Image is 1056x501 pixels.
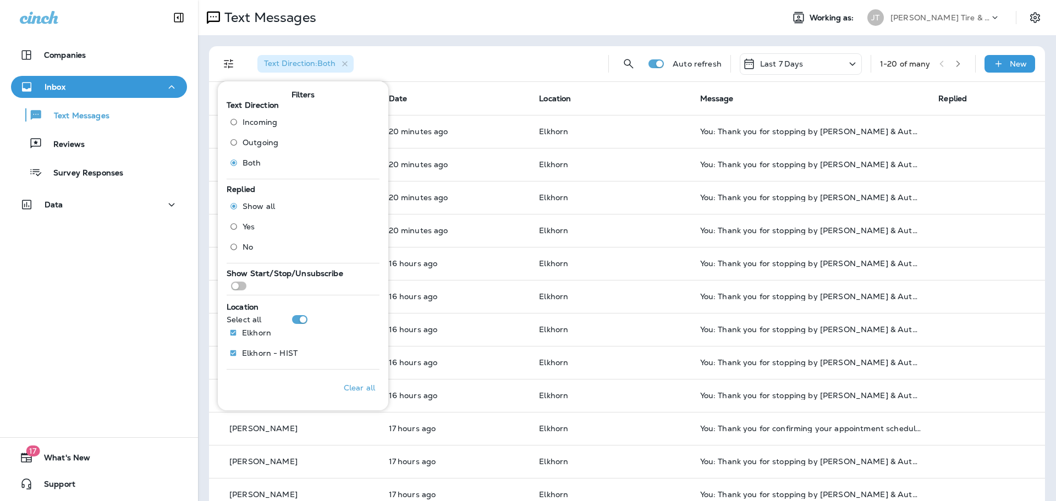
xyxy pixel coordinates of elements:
[700,292,921,301] div: You: Thank you for stopping by Jensen Tire & Auto - Elkhorn. Please take 30 seconds to leave us a...
[539,159,568,169] span: Elkhorn
[700,391,921,400] div: You: Thank you for stopping by Jensen Tire & Auto - Elkhorn. Please take 30 seconds to leave us a...
[243,118,277,126] span: Incoming
[243,138,278,147] span: Outgoing
[43,111,109,122] p: Text Messages
[243,222,255,231] span: Yes
[389,160,522,169] p: Sep 19, 2025 08:04 AM
[389,127,522,136] p: Sep 19, 2025 08:04 AM
[389,424,522,433] p: Sep 18, 2025 03:24 PM
[243,158,261,167] span: Both
[11,161,187,184] button: Survey Responses
[220,9,316,26] p: Text Messages
[673,59,722,68] p: Auto refresh
[539,390,568,400] span: Elkhorn
[11,447,187,469] button: 17What's New
[700,325,921,334] div: You: Thank you for stopping by Jensen Tire & Auto - Elkhorn. Please take 30 seconds to leave us a...
[42,168,123,179] p: Survey Responses
[389,358,522,367] p: Sep 18, 2025 03:58 PM
[26,445,40,456] span: 17
[11,194,187,216] button: Data
[227,268,343,278] span: Show Start/Stop/Unsubscribe
[539,357,568,367] span: Elkhorn
[227,302,258,312] span: Location
[243,243,253,251] span: No
[389,490,522,499] p: Sep 18, 2025 02:58 PM
[539,126,568,136] span: Elkhorn
[539,258,568,268] span: Elkhorn
[539,324,568,334] span: Elkhorn
[618,53,640,75] button: Search Messages
[700,259,921,268] div: You: Thank you for stopping by Jensen Tire & Auto - Elkhorn. Please take 30 seconds to leave us a...
[389,457,522,466] p: Sep 18, 2025 02:58 PM
[264,58,335,68] span: Text Direction : Both
[229,424,298,433] p: [PERSON_NAME]
[33,480,75,493] span: Support
[344,383,375,392] p: Clear all
[389,391,522,400] p: Sep 18, 2025 03:58 PM
[227,100,279,110] span: Text Direction
[539,489,568,499] span: Elkhorn
[11,44,187,66] button: Companies
[229,457,298,466] p: [PERSON_NAME]
[44,51,86,59] p: Companies
[45,82,65,91] p: Inbox
[810,13,856,23] span: Working as:
[760,59,804,68] p: Last 7 Days
[539,225,568,235] span: Elkhorn
[700,226,921,235] div: You: Thank you for stopping by Jensen Tire & Auto - Elkhorn. Please take 30 seconds to leave us a...
[890,13,989,22] p: [PERSON_NAME] Tire & Auto
[700,457,921,466] div: You: Thank you for stopping by Jensen Tire & Auto - Elkhorn. Please take 30 seconds to leave us a...
[1010,59,1027,68] p: New
[700,160,921,169] div: You: Thank you for stopping by Jensen Tire & Auto - Elkhorn. Please take 30 seconds to leave us a...
[163,7,194,29] button: Collapse Sidebar
[33,453,90,466] span: What's New
[242,349,298,357] p: Elkhorn - HIST
[227,315,261,324] p: Select all
[389,325,522,334] p: Sep 18, 2025 03:58 PM
[700,93,734,103] span: Message
[700,127,921,136] div: You: Thank you for stopping by Jensen Tire & Auto - Elkhorn. Please take 30 seconds to leave us a...
[700,490,921,499] div: You: Thank you for stopping by Jensen Tire & Auto - Elkhorn. Please take 30 seconds to leave us a...
[539,192,568,202] span: Elkhorn
[389,193,522,202] p: Sep 19, 2025 08:04 AM
[700,358,921,367] div: You: Thank you for stopping by Jensen Tire & Auto - Elkhorn. Please take 30 seconds to leave us a...
[938,93,967,103] span: Replied
[45,200,63,209] p: Data
[867,9,884,26] div: JT
[227,184,255,194] span: Replied
[389,93,408,103] span: Date
[1025,8,1045,27] button: Settings
[880,59,931,68] div: 1 - 20 of many
[11,132,187,155] button: Reviews
[389,226,522,235] p: Sep 19, 2025 08:04 AM
[243,202,275,211] span: Show all
[218,75,388,410] div: Filters
[700,193,921,202] div: You: Thank you for stopping by Jensen Tire & Auto - Elkhorn. Please take 30 seconds to leave us a...
[389,259,522,268] p: Sep 18, 2025 03:59 PM
[539,93,571,103] span: Location
[700,424,921,433] div: You: Thank you for confirming your appointment scheduled for 09/19/2025 3:30 PM with Elkhorn. We ...
[11,103,187,126] button: Text Messages
[218,53,240,75] button: Filters
[11,473,187,495] button: Support
[539,456,568,466] span: Elkhorn
[539,423,568,433] span: Elkhorn
[242,328,271,337] p: Elkhorn
[339,374,380,401] button: Clear all
[291,90,315,100] span: Filters
[389,292,522,301] p: Sep 18, 2025 03:58 PM
[229,490,298,499] p: [PERSON_NAME]
[257,55,354,73] div: Text Direction:Both
[539,291,568,301] span: Elkhorn
[42,140,85,150] p: Reviews
[11,76,187,98] button: Inbox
